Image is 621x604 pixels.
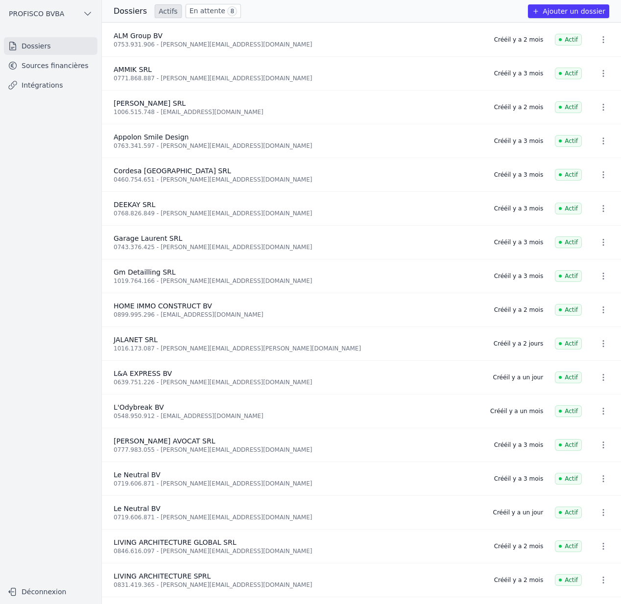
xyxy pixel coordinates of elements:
div: 0763.341.597 - [PERSON_NAME][EMAIL_ADDRESS][DOMAIN_NAME] [114,142,482,150]
span: PROFISCO BVBA [9,9,64,19]
span: Actif [555,372,582,383]
div: Créé il y a 2 mois [494,542,543,550]
span: Garage Laurent SRL [114,234,182,242]
span: AMMIK SRL [114,66,152,73]
div: 0719.606.871 - [PERSON_NAME][EMAIL_ADDRESS][DOMAIN_NAME] [114,480,482,488]
span: LIVING ARCHITECTURE SPRL [114,572,211,580]
div: Créé il y a 3 mois [494,441,543,449]
span: Appolon Smile Design [114,133,189,141]
div: 0768.826.849 - [PERSON_NAME][EMAIL_ADDRESS][DOMAIN_NAME] [114,209,482,217]
span: Actif [555,338,582,349]
span: JALANET SRL [114,336,158,344]
div: 0899.995.296 - [EMAIL_ADDRESS][DOMAIN_NAME] [114,311,482,319]
div: Créé il y a 3 mois [494,475,543,483]
span: [PERSON_NAME] SRL [114,99,186,107]
div: Créé il y a 3 mois [494,205,543,212]
span: Actif [555,135,582,147]
div: 0777.983.055 - [PERSON_NAME][EMAIL_ADDRESS][DOMAIN_NAME] [114,446,482,454]
span: DEEKAY SRL [114,201,155,209]
span: Actif [555,270,582,282]
button: PROFISCO BVBA [4,6,97,22]
span: Actif [555,203,582,214]
div: 0831.419.365 - [PERSON_NAME][EMAIL_ADDRESS][DOMAIN_NAME] [114,581,482,589]
div: 1016.173.087 - [PERSON_NAME][EMAIL_ADDRESS][PERSON_NAME][DOMAIN_NAME] [114,345,482,352]
div: 0771.868.887 - [PERSON_NAME][EMAIL_ADDRESS][DOMAIN_NAME] [114,74,482,82]
span: Actif [555,236,582,248]
span: Actif [555,304,582,316]
div: Créé il y a 3 mois [494,238,543,246]
span: Actif [555,169,582,181]
div: 0639.751.226 - [PERSON_NAME][EMAIL_ADDRESS][DOMAIN_NAME] [114,378,481,386]
span: Actif [555,473,582,485]
div: Créé il y a 2 mois [494,306,543,314]
div: 0460.754.651 - [PERSON_NAME][EMAIL_ADDRESS][DOMAIN_NAME] [114,176,482,184]
div: Créé il y a 3 mois [494,171,543,179]
div: Créé il y a un jour [493,509,544,516]
span: L&A EXPRESS BV [114,370,172,377]
a: Sources financières [4,57,97,74]
span: Le Neutral BV [114,471,161,479]
span: Actif [555,101,582,113]
div: Créé il y a 2 jours [494,340,543,348]
span: L'Odybreak BV [114,403,164,411]
button: Ajouter un dossier [528,4,609,18]
span: Actif [555,507,582,518]
div: 1006.515.748 - [EMAIL_ADDRESS][DOMAIN_NAME] [114,108,482,116]
span: Actif [555,540,582,552]
div: 0846.616.097 - [PERSON_NAME][EMAIL_ADDRESS][DOMAIN_NAME] [114,547,482,555]
span: Cordesa [GEOGRAPHIC_DATA] SRL [114,167,231,175]
button: Déconnexion [4,584,97,600]
span: Actif [555,34,582,46]
span: ALM Group BV [114,32,163,40]
span: Le Neutral BV [114,505,161,512]
a: Actifs [155,4,182,18]
div: Créé il y a 2 mois [494,576,543,584]
a: En attente 8 [186,4,241,18]
span: LIVING ARCHITECTURE GLOBAL SRL [114,538,236,546]
div: 0743.376.425 - [PERSON_NAME][EMAIL_ADDRESS][DOMAIN_NAME] [114,243,482,251]
div: 0548.950.912 - [EMAIL_ADDRESS][DOMAIN_NAME] [114,412,478,420]
h3: Dossiers [114,5,147,17]
a: Dossiers [4,37,97,55]
span: 8 [227,6,237,16]
div: 0753.931.906 - [PERSON_NAME][EMAIL_ADDRESS][DOMAIN_NAME] [114,41,482,48]
span: HOME IMMO CONSTRUCT BV [114,302,212,310]
div: Créé il y a 3 mois [494,137,543,145]
div: Créé il y a un jour [493,373,544,381]
div: 1019.764.166 - [PERSON_NAME][EMAIL_ADDRESS][DOMAIN_NAME] [114,277,482,285]
span: [PERSON_NAME] AVOCAT SRL [114,437,215,445]
span: Actif [555,439,582,451]
div: 0719.606.871 - [PERSON_NAME][EMAIL_ADDRESS][DOMAIN_NAME] [114,513,481,521]
div: Créé il y a 3 mois [494,272,543,280]
span: Gm Detailling SRL [114,268,176,276]
span: Actif [555,68,582,79]
span: Actif [555,574,582,586]
div: Créé il y a un mois [490,407,543,415]
div: Créé il y a 2 mois [494,36,543,44]
div: Créé il y a 3 mois [494,70,543,77]
a: Intégrations [4,76,97,94]
div: Créé il y a 2 mois [494,103,543,111]
span: Actif [555,405,582,417]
